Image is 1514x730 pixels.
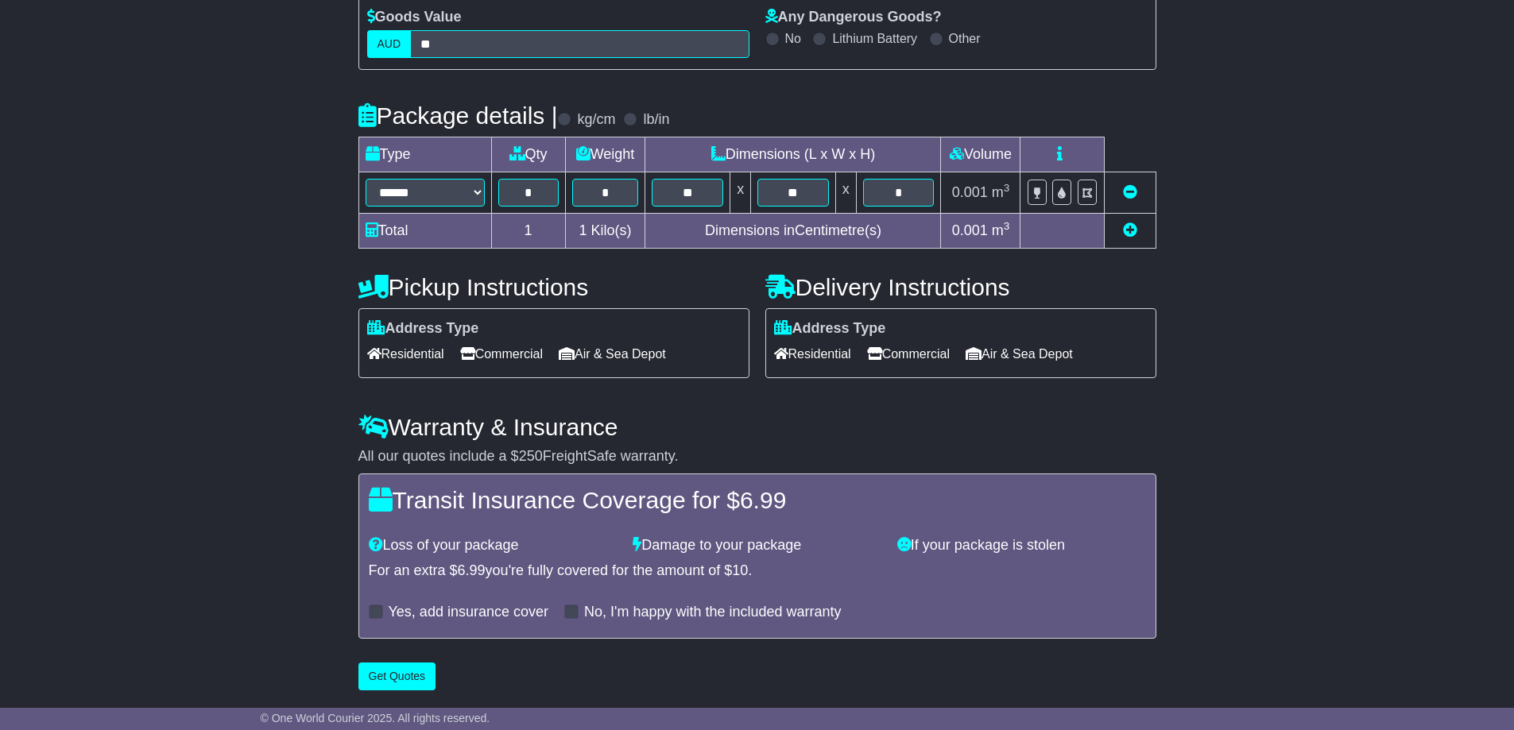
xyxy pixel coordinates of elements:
h4: Package details | [358,102,558,129]
td: Kilo(s) [565,214,645,249]
span: Residential [774,342,851,366]
span: 250 [519,448,543,464]
div: If your package is stolen [889,537,1154,554]
div: Loss of your package [361,537,625,554]
span: 6.99 [740,487,786,513]
td: Dimensions (L x W x H) [645,137,941,172]
td: Dimensions in Centimetre(s) [645,214,941,249]
span: Commercial [460,342,543,366]
label: No [785,31,801,46]
span: 6.99 [458,562,486,578]
span: 0.001 [952,184,988,200]
td: x [835,172,856,214]
label: kg/cm [577,111,615,129]
label: Address Type [774,320,886,338]
a: Add new item [1123,222,1137,238]
h4: Transit Insurance Coverage for $ [369,487,1146,513]
h4: Pickup Instructions [358,274,749,300]
label: Goods Value [367,9,462,26]
span: Air & Sea Depot [966,342,1073,366]
span: m [992,184,1010,200]
td: x [730,172,751,214]
div: Damage to your package [625,537,889,554]
h4: Delivery Instructions [765,274,1156,300]
span: 10 [732,562,748,578]
span: 1 [579,222,587,238]
sup: 3 [1004,182,1010,194]
td: Total [358,214,491,249]
span: Commercial [867,342,950,366]
td: Type [358,137,491,172]
div: All our quotes include a $ FreightSafe warranty. [358,448,1156,465]
td: Volume [941,137,1020,172]
span: Residential [367,342,444,366]
span: Air & Sea Depot [559,342,666,366]
label: Yes, add insurance cover [389,604,548,621]
label: No, I'm happy with the included warranty [584,604,842,621]
label: Any Dangerous Goods? [765,9,942,26]
td: Qty [491,137,565,172]
span: m [992,222,1010,238]
label: Address Type [367,320,479,338]
a: Remove this item [1123,184,1137,200]
label: Other [949,31,981,46]
td: Weight [565,137,645,172]
sup: 3 [1004,220,1010,232]
span: 0.001 [952,222,988,238]
div: For an extra $ you're fully covered for the amount of $ . [369,562,1146,580]
label: Lithium Battery [832,31,917,46]
label: lb/in [643,111,669,129]
h4: Warranty & Insurance [358,414,1156,440]
span: © One World Courier 2025. All rights reserved. [261,712,490,724]
label: AUD [367,30,412,58]
button: Get Quotes [358,662,436,690]
td: 1 [491,214,565,249]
